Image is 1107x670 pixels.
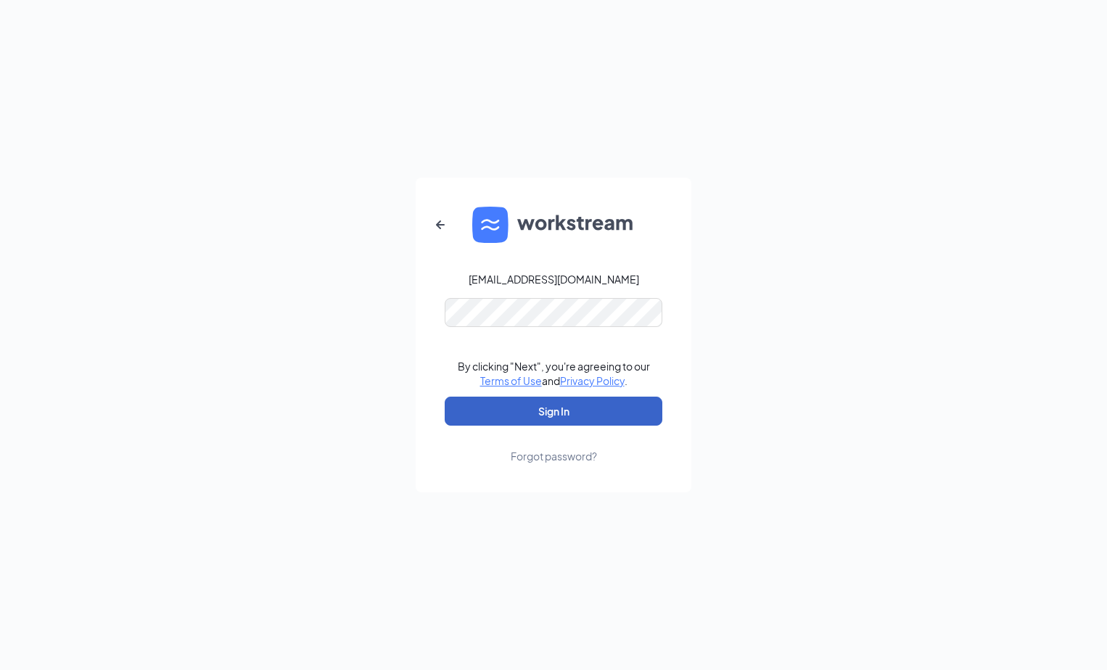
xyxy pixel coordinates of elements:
[480,374,542,387] a: Terms of Use
[511,426,597,463] a: Forgot password?
[423,207,458,242] button: ArrowLeftNew
[511,449,597,463] div: Forgot password?
[445,397,662,426] button: Sign In
[469,272,639,286] div: [EMAIL_ADDRESS][DOMAIN_NAME]
[458,359,650,388] div: By clicking "Next", you're agreeing to our and .
[472,207,635,243] img: WS logo and Workstream text
[560,374,625,387] a: Privacy Policy
[432,216,449,233] svg: ArrowLeftNew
